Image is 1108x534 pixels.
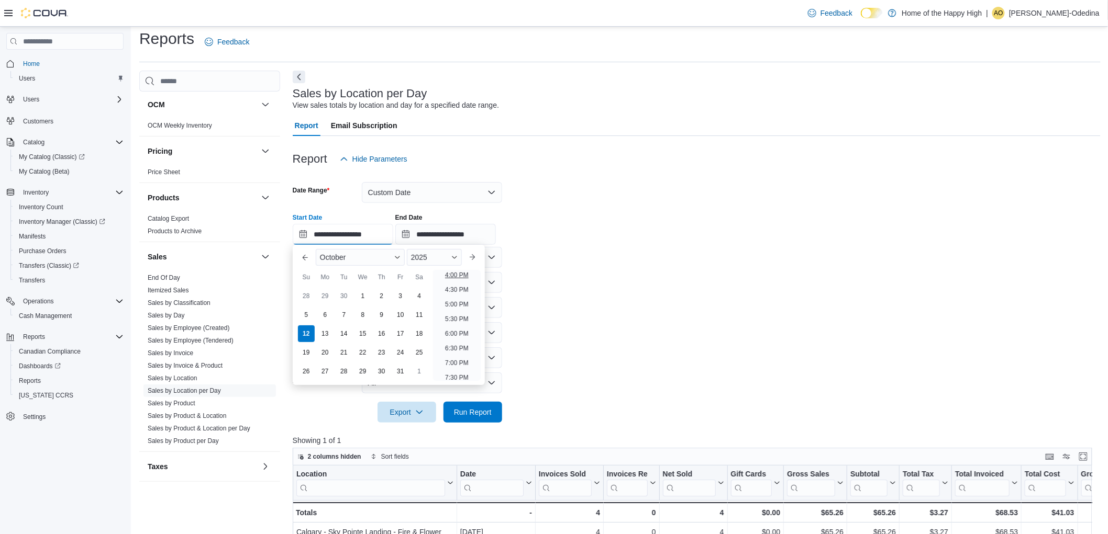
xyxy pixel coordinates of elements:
[354,363,371,380] div: day-29
[352,154,407,164] span: Hide Parameters
[148,121,212,130] span: OCM Weekly Inventory
[293,213,323,222] label: Start Date
[15,360,65,372] a: Dashboards
[320,253,346,262] span: October
[298,288,315,304] div: day-28
[259,191,272,204] button: Products
[15,230,124,243] span: Manifests
[19,410,124,423] span: Settings
[298,363,315,380] div: day-26
[19,391,73,400] span: [US_STATE] CCRS
[148,349,193,357] a: Sales by Invoice
[539,470,592,480] div: Invoices Sold
[362,182,502,203] button: Custom Date
[1025,470,1074,496] button: Total Cost
[19,247,67,255] span: Purchase Orders
[15,389,77,402] a: [US_STATE] CCRS
[411,344,428,361] div: day-25
[139,212,280,242] div: Products
[21,8,68,18] img: Cova
[902,7,982,19] p: Home of the Happy High
[15,310,124,322] span: Cash Management
[730,470,780,496] button: Gift Cards
[19,114,124,127] span: Customers
[2,135,128,150] button: Catalog
[367,450,413,463] button: Sort fields
[10,373,128,388] button: Reports
[2,113,128,128] button: Customers
[955,506,1018,519] div: $68.53
[15,374,45,387] a: Reports
[411,306,428,323] div: day-11
[460,470,524,480] div: Date
[148,99,165,110] h3: OCM
[148,122,212,129] a: OCM Weekly Inventory
[903,470,940,480] div: Total Tax
[293,435,1101,446] p: Showing 1 of 1
[19,312,72,320] span: Cash Management
[317,344,334,361] div: day-20
[148,337,234,344] a: Sales by Employee (Tendered)
[15,374,124,387] span: Reports
[411,269,428,286] div: Sa
[317,363,334,380] div: day-27
[373,325,390,342] div: day-16
[354,306,371,323] div: day-8
[148,349,193,357] span: Sales by Invoice
[994,7,1003,19] span: AO
[148,215,189,222] a: Catalog Export
[10,150,128,164] a: My Catalog (Classic)
[10,359,128,373] a: Dashboards
[296,470,445,480] div: Location
[19,153,85,161] span: My Catalog (Classic)
[148,324,230,332] span: Sales by Employee (Created)
[336,269,352,286] div: Tu
[148,387,221,394] a: Sales by Location per Day
[373,269,390,286] div: Th
[15,201,68,213] a: Inventory Count
[10,229,128,244] button: Manifests
[148,311,185,320] span: Sales by Day
[2,185,128,200] button: Inventory
[19,262,79,270] span: Transfers (Classic)
[903,506,948,519] div: $3.27
[15,215,124,228] span: Inventory Manager (Classic)
[2,294,128,309] button: Operations
[148,287,189,294] a: Itemized Sales
[411,363,428,380] div: day-1
[148,299,210,307] span: Sales by Classification
[373,363,390,380] div: day-30
[787,470,844,496] button: Gross Sales
[15,165,124,178] span: My Catalog (Beta)
[10,309,128,323] button: Cash Management
[148,274,180,282] span: End Of Day
[19,295,58,308] button: Operations
[148,286,189,294] span: Itemized Sales
[730,470,772,496] div: Gift Card Sales
[317,325,334,342] div: day-13
[15,230,50,243] a: Manifests
[19,331,124,343] span: Reports
[730,506,780,519] div: $0.00
[23,117,53,126] span: Customers
[441,327,473,340] li: 6:00 PM
[317,306,334,323] div: day-6
[293,100,499,111] div: View sales totals by location and day for a specified date range.
[15,274,49,287] a: Transfers
[297,287,429,381] div: October, 2025
[139,119,280,136] div: OCM
[19,57,124,70] span: Home
[298,306,315,323] div: day-5
[10,200,128,214] button: Inventory Count
[19,295,124,308] span: Operations
[373,344,390,361] div: day-23
[201,31,253,52] a: Feedback
[336,344,352,361] div: day-21
[861,8,883,19] input: Dark Mode
[19,232,46,241] span: Manifests
[148,374,197,382] a: Sales by Location
[2,409,128,424] button: Settings
[331,115,397,136] span: Email Subscription
[354,325,371,342] div: day-15
[148,437,219,445] span: Sales by Product per Day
